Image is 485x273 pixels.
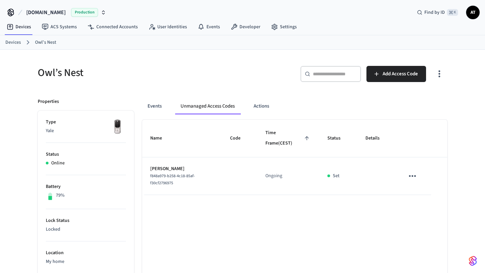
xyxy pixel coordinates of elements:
p: Online [51,160,65,167]
div: Find by ID⌘ K [412,6,463,18]
a: Settings [266,21,302,33]
span: Status [327,133,349,144]
p: Location [46,249,126,257]
a: Devices [1,21,36,33]
button: Unmanaged Access Codes [175,98,240,114]
p: Set [333,172,339,180]
a: Connected Accounts [82,21,143,33]
p: 79% [56,192,65,199]
p: Yale [46,127,126,134]
a: Developer [225,21,266,33]
table: sticky table [142,120,447,195]
span: Find by ID [424,9,445,16]
button: Events [142,98,167,114]
h5: Owl’s Nest [38,66,238,80]
a: Devices [5,39,21,46]
span: Production [71,8,98,17]
a: Events [192,21,225,33]
img: SeamLogoGradient.69752ec5.svg [469,256,477,266]
p: Lock Status [46,217,126,224]
a: ACS Systems [36,21,82,33]
span: f848a979-b258-4c18-85af-f30cf2796975 [150,173,195,186]
button: Actions [248,98,274,114]
button: Add Access Code [366,66,426,82]
button: AT [466,6,480,19]
span: Name [150,133,171,144]
span: Code [230,133,249,144]
p: Type [46,119,126,126]
p: [PERSON_NAME] [150,165,214,172]
td: Ongoing [257,157,319,195]
p: Battery [46,183,126,190]
p: Properties [38,98,59,105]
span: Add Access Code [383,70,418,78]
a: Owl’s Nest [35,39,56,46]
p: My home [46,258,126,265]
span: [DOMAIN_NAME] [26,8,66,16]
div: ant example [142,98,447,114]
p: Status [46,151,126,158]
span: AT [467,6,479,18]
a: User Identities [143,21,192,33]
span: Time Frame(CEST) [265,128,311,149]
span: ⌘ K [447,9,458,16]
span: Details [365,133,388,144]
p: Locked [46,226,126,233]
img: Yale Assure Touchscreen Wifi Smart Lock, Satin Nickel, Front [109,119,126,135]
